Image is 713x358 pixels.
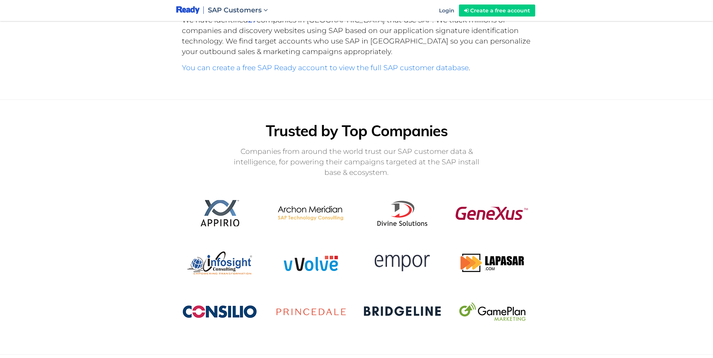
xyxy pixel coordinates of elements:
[459,5,535,17] a: Create a free account
[176,6,200,15] img: logo
[182,63,469,72] a: You can create a free SAP Ready account to view the full SAP customer database
[176,122,537,139] h2: Trusted by Top Companies
[182,63,531,73] p: .
[176,187,537,339] img: our customer logo
[208,6,262,14] span: SAP Customers
[182,15,531,57] p: We have identified companies in [GEOGRAPHIC_DATA] that use SAP. We track millions of companies an...
[439,7,454,14] span: Login
[434,1,459,20] a: Login
[176,144,537,180] p: Companies from around the world trust our SAP customer data & intelligence, for powering their ca...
